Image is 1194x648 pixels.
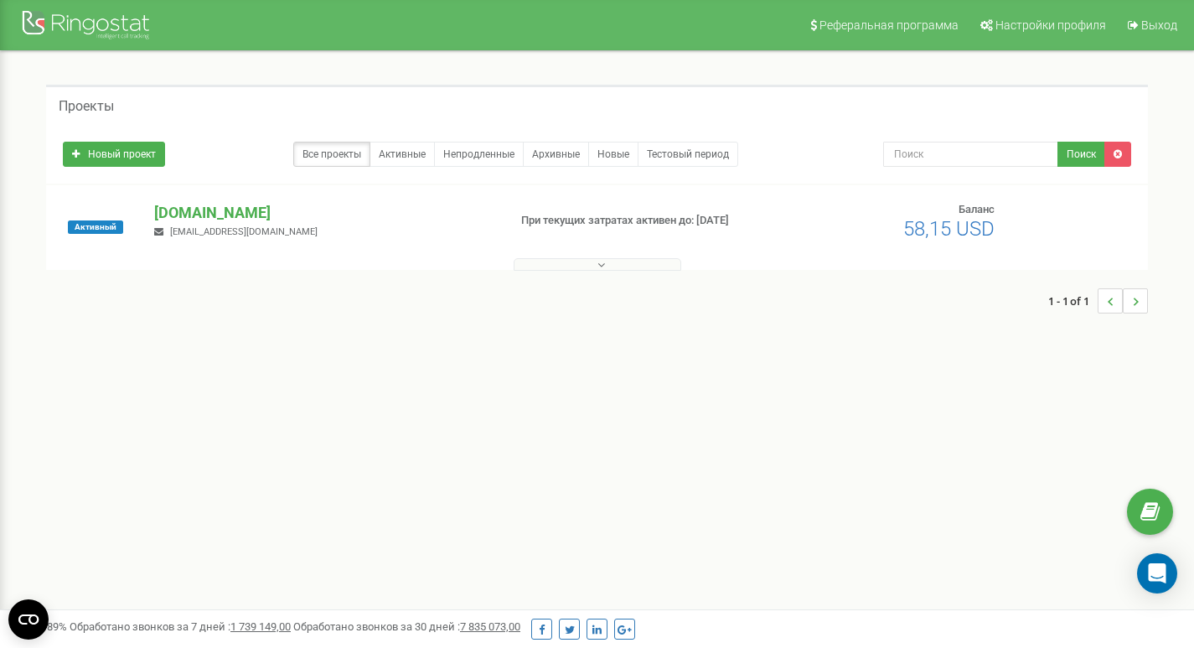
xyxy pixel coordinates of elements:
[959,203,995,215] span: Баланс
[68,220,123,234] span: Активный
[883,142,1058,167] input: Поиск
[230,620,291,633] u: 1 739 149,00
[8,599,49,640] button: Open CMP widget
[995,18,1106,32] span: Настройки профиля
[154,202,494,224] p: [DOMAIN_NAME]
[460,620,520,633] u: 7 835 073,00
[1057,142,1105,167] button: Поиск
[521,213,769,229] p: При текущих затратах активен до: [DATE]
[523,142,589,167] a: Архивные
[293,142,370,167] a: Все проекты
[59,99,114,114] h5: Проекты
[1048,288,1098,314] span: 1 - 1 of 1
[1141,18,1177,32] span: Выход
[293,620,520,633] span: Обработано звонков за 30 дней :
[638,142,738,167] a: Тестовый период
[370,142,435,167] a: Активные
[819,18,959,32] span: Реферальная программа
[170,226,318,237] span: [EMAIL_ADDRESS][DOMAIN_NAME]
[70,620,291,633] span: Обработано звонков за 7 дней :
[1137,553,1177,594] div: Open Intercom Messenger
[588,142,638,167] a: Новые
[63,142,165,167] a: Новый проект
[1048,272,1148,330] nav: ...
[903,217,995,241] span: 58,15 USD
[434,142,524,167] a: Непродленные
